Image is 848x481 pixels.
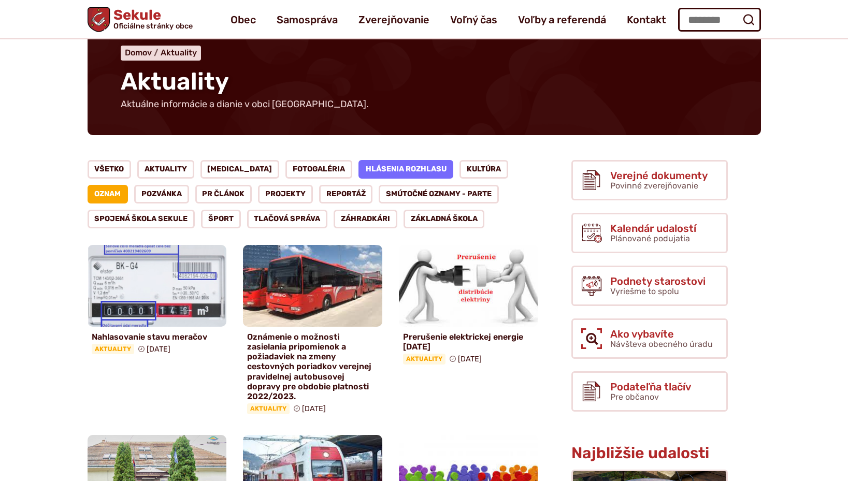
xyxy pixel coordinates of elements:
[88,7,110,32] img: Prejsť na domovskú stránku
[88,7,193,32] a: Logo Sekule, prejsť na domovskú stránku.
[610,286,679,296] span: Vyriešme to spolu
[92,332,223,342] h4: Nahlasovanie stavu meračov
[458,355,482,363] span: [DATE]
[88,245,227,358] a: Nahlasovanie stavu meračov Aktuality [DATE]
[571,371,728,412] a: Podateľňa tlačív Pre občanov
[125,48,161,57] a: Domov
[277,5,338,34] a: Samospráva
[285,160,352,179] a: Fotogaléria
[125,48,152,57] span: Domov
[404,210,485,228] a: Základná škola
[571,445,728,462] h3: Najbližšie udalosti
[610,275,706,287] span: Podnety starostovi
[610,223,696,234] span: Kalendár udalostí
[113,22,193,30] span: Oficiálne stránky obce
[627,5,666,34] a: Kontakt
[161,48,197,57] a: Aktuality
[247,332,378,401] h4: Oznámenie o možnosti zasielania pripomienok a požiadaviek na zmeny cestovných poriadkov verejnej ...
[610,181,698,191] span: Povinné zverejňovanie
[110,8,193,30] span: Sekule
[610,234,690,243] span: Plánované podujatia
[571,160,728,200] a: Verejné dokumenty Povinné zverejňovanie
[88,185,128,203] a: Oznam
[358,5,429,34] a: Zverejňovanie
[610,170,708,181] span: Verejné dokumenty
[200,160,280,179] a: [MEDICAL_DATA]
[379,185,499,203] a: Smútočné oznamy - parte
[121,67,229,96] span: Aktuality
[571,266,728,306] a: Podnety starostovi Vyriešme to spolu
[403,354,445,364] span: Aktuality
[399,245,538,369] a: Prerušenie elektrickej energie [DATE] Aktuality [DATE]
[610,381,691,392] span: Podateľňa tlačív
[571,213,728,253] a: Kalendár udalostí Plánované podujatia
[88,160,132,179] a: Všetko
[134,185,189,203] a: Pozvánka
[121,99,369,110] p: Aktuálne informácie a dianie v obci [GEOGRAPHIC_DATA].
[195,185,252,203] a: PR článok
[243,245,382,418] a: Oznámenie o možnosti zasielania pripomienok a požiadaviek na zmeny cestovných poriadkov verejnej ...
[231,5,256,34] a: Obec
[147,345,170,354] span: [DATE]
[302,404,326,413] span: [DATE]
[358,160,454,179] a: Hlásenia rozhlasu
[247,210,328,228] a: Tlačová správa
[92,344,134,354] span: Aktuality
[610,328,713,340] span: Ako vybavíte
[450,5,497,34] a: Voľný čas
[334,210,397,228] a: Záhradkári
[88,210,195,228] a: Spojená škola Sekule
[518,5,606,34] a: Voľby a referendá
[459,160,508,179] a: Kultúra
[137,160,194,179] a: Aktuality
[610,392,659,402] span: Pre občanov
[201,210,241,228] a: Šport
[403,332,534,352] h4: Prerušenie elektrickej energie [DATE]
[610,339,713,349] span: Návšteva obecného úradu
[571,318,728,359] a: Ako vybavíte Návšteva obecného úradu
[247,403,290,414] span: Aktuality
[258,185,313,203] a: Projekty
[319,185,373,203] a: Reportáž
